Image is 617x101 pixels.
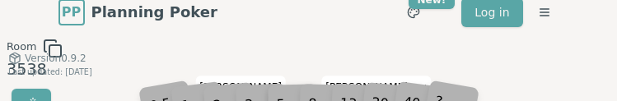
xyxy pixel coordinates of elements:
[25,52,86,65] span: Version 0.9.2
[91,1,217,24] span: Planning Poker
[321,76,431,99] span: Click to change your name
[8,67,92,76] span: Last updated: [DATE]
[62,2,81,22] span: PP
[7,39,36,58] span: Room
[8,52,86,65] button: Version0.9.2
[195,76,286,99] span: Click to change your name
[7,58,63,82] div: 3538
